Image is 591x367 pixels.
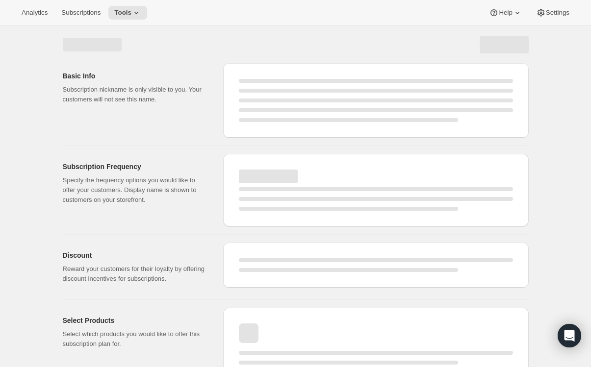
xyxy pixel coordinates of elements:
h2: Basic Info [63,71,207,81]
span: Settings [546,9,569,17]
span: Help [499,9,512,17]
span: Analytics [22,9,48,17]
span: Tools [114,9,131,17]
h2: Subscription Frequency [63,162,207,171]
span: Subscriptions [61,9,101,17]
button: Help [483,6,528,20]
h2: Select Products [63,316,207,325]
p: Specify the frequency options you would like to offer your customers. Display name is shown to cu... [63,175,207,205]
button: Tools [108,6,147,20]
h2: Discount [63,250,207,260]
button: Settings [530,6,575,20]
button: Analytics [16,6,53,20]
div: Open Intercom Messenger [558,324,581,347]
button: Subscriptions [55,6,106,20]
p: Subscription nickname is only visible to you. Your customers will not see this name. [63,85,207,104]
p: Reward your customers for their loyalty by offering discount incentives for subscriptions. [63,264,207,284]
p: Select which products you would like to offer this subscription plan for. [63,329,207,349]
